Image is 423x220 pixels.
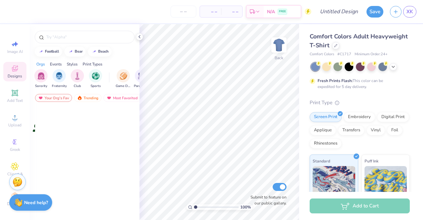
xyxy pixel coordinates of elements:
span: Clipart & logos [3,171,26,182]
span: Minimum Order: 24 + [355,52,388,57]
span: Greek [10,147,20,152]
div: Rhinestones [310,139,342,149]
div: filter for Sorority [34,69,48,89]
span: – – [204,8,217,15]
div: Transfers [338,125,365,135]
img: Standard [313,166,355,199]
span: – – [225,8,238,15]
div: filter for Club [71,69,84,89]
div: Digital Print [377,112,409,122]
span: Sorority [35,84,47,89]
span: Fraternity [52,84,67,89]
div: Embroidery [344,112,375,122]
button: bear [64,47,86,57]
button: filter button [134,69,149,89]
span: Standard [313,157,330,164]
div: Most Favorited [103,94,141,102]
img: Parent's Weekend Image [138,72,145,80]
span: Decorate [7,201,23,206]
button: filter button [71,69,84,89]
span: XK [406,8,413,16]
input: Try "Alpha" [46,34,130,40]
button: beach [88,47,112,57]
span: Club [74,84,81,89]
img: most_fav.gif [106,96,112,100]
div: Applique [310,125,336,135]
div: filter for Game Day [116,69,131,89]
span: Puff Ink [365,157,378,164]
div: Print Types [83,61,102,67]
span: N/A [267,8,275,15]
strong: Need help? [24,199,48,206]
img: most_fav.gif [38,96,43,100]
span: Comfort Colors [310,52,334,57]
button: filter button [116,69,131,89]
img: Fraternity Image [56,72,63,80]
button: filter button [34,69,48,89]
img: trend_line.gif [68,50,73,54]
span: Image AI [7,49,23,54]
img: Puff Ink [365,166,407,199]
button: filter button [89,69,102,89]
div: Orgs [36,61,45,67]
button: Save [366,6,383,18]
div: Back [275,55,283,61]
img: Sorority Image [37,72,45,80]
span: 100 % [240,204,251,210]
div: Your Org's Fav [35,94,72,102]
a: XK [403,6,416,18]
div: Screen Print [310,112,342,122]
div: filter for Fraternity [52,69,67,89]
div: Events [50,61,62,67]
div: Trending [74,94,101,102]
span: Sports [91,84,101,89]
img: Club Image [74,72,81,80]
button: football [35,47,62,57]
span: Add Text [7,98,23,103]
input: Untitled Design [315,5,363,18]
img: trend_line.gif [38,50,44,54]
img: trending.gif [77,96,82,100]
div: Vinyl [366,125,385,135]
div: Print Type [310,99,410,107]
div: This color can be expedited for 5 day delivery. [318,78,399,90]
div: filter for Parent's Weekend [134,69,149,89]
input: – – [171,6,196,18]
div: Styles [67,61,78,67]
label: Submit to feature on our public gallery. [247,194,287,206]
div: beach [98,50,109,53]
span: Game Day [116,84,131,89]
span: Parent's Weekend [134,84,149,89]
span: # C1717 [337,52,351,57]
span: FREE [279,9,286,14]
img: Game Day Image [120,72,127,80]
strong: Fresh Prints Flash: [318,78,353,83]
button: filter button [52,69,67,89]
img: Back [272,38,286,52]
span: Designs [8,73,22,79]
span: Upload [8,122,21,128]
img: Sports Image [92,72,99,80]
div: Foil [387,125,403,135]
span: Comfort Colors Adult Heavyweight T-Shirt [310,32,408,49]
div: bear [75,50,83,53]
div: football [45,50,59,53]
div: filter for Sports [89,69,102,89]
img: trend_line.gif [92,50,97,54]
